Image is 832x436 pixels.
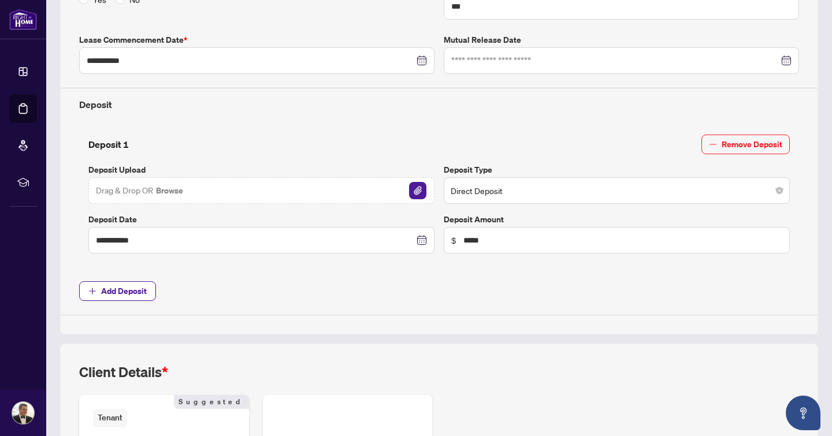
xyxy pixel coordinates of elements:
[79,33,434,46] label: Lease Commencement Date
[722,135,782,154] span: Remove Deposit
[88,177,434,204] span: Drag & Drop OR BrowseFile Attachement
[786,396,820,430] button: Open asap
[88,163,434,176] label: Deposit Upload
[96,183,184,198] span: Drag & Drop OR
[79,363,168,381] h2: Client Details
[174,395,249,409] span: Suggested
[451,180,783,202] span: Direct Deposit
[709,140,717,148] span: minus
[155,183,184,198] button: Browse
[444,213,790,226] label: Deposit Amount
[88,137,129,151] h4: Deposit 1
[79,281,156,301] button: Add Deposit
[408,181,427,200] button: File Attachement
[93,409,127,427] span: Tenant
[444,33,799,46] label: Mutual Release Date
[79,98,799,111] h4: Deposit
[701,135,790,154] button: Remove Deposit
[88,287,96,295] span: plus
[444,163,790,176] label: Deposit Type
[88,213,434,226] label: Deposit Date
[409,182,426,199] img: File Attachement
[12,402,34,424] img: Profile Icon
[451,234,456,247] span: $
[9,9,37,30] img: logo
[776,187,783,194] span: close-circle
[101,282,147,300] span: Add Deposit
